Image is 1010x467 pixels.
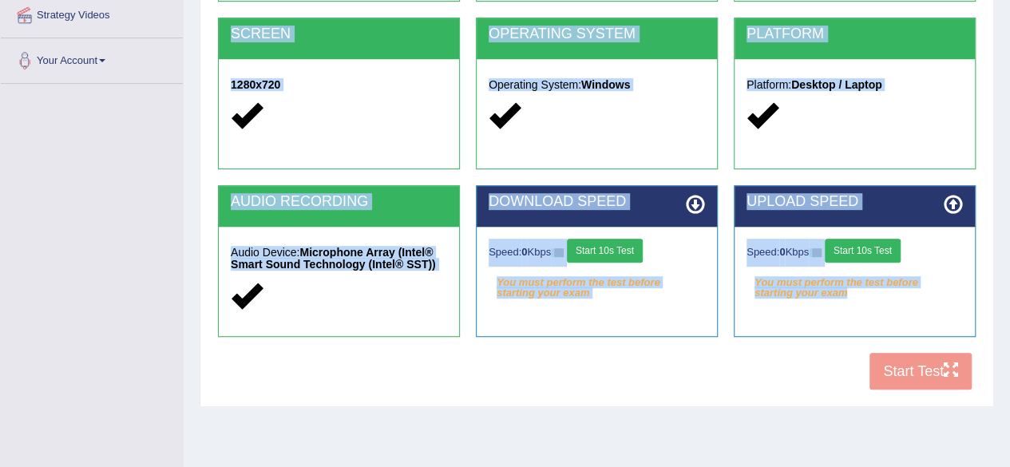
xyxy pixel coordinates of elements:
[231,246,436,271] strong: Microphone Array (Intel® Smart Sound Technology (Intel® SST))
[551,248,564,257] img: ajax-loader-fb-connection.gif
[489,271,705,295] em: You must perform the test before starting your exam
[747,194,963,210] h2: UPLOAD SPEED
[1,38,183,78] a: Your Account
[489,26,705,42] h2: OPERATING SYSTEM
[779,246,785,258] strong: 0
[747,26,963,42] h2: PLATFORM
[231,194,447,210] h2: AUDIO RECORDING
[747,79,963,91] h5: Platform:
[231,247,447,271] h5: Audio Device:
[809,248,822,257] img: ajax-loader-fb-connection.gif
[231,78,280,91] strong: 1280x720
[791,78,882,91] strong: Desktop / Laptop
[581,78,630,91] strong: Windows
[567,239,643,263] button: Start 10s Test
[231,26,447,42] h2: SCREEN
[747,271,963,295] em: You must perform the test before starting your exam
[489,239,705,267] div: Speed: Kbps
[521,246,527,258] strong: 0
[747,239,963,267] div: Speed: Kbps
[825,239,901,263] button: Start 10s Test
[489,194,705,210] h2: DOWNLOAD SPEED
[489,79,705,91] h5: Operating System:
